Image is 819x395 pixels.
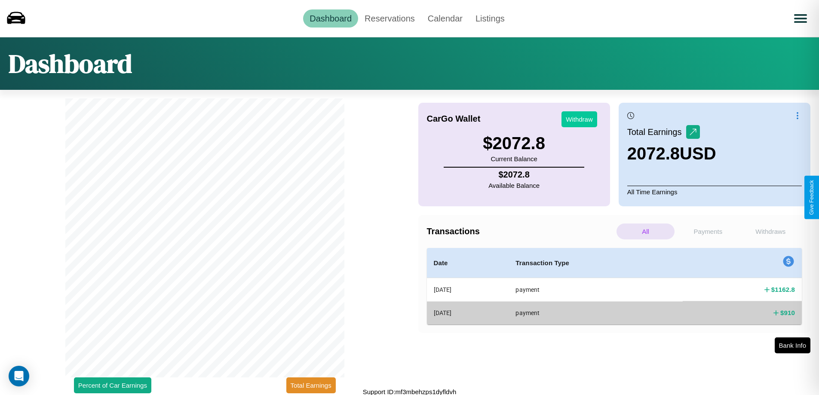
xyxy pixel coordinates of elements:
[780,308,795,317] h4: $ 910
[679,224,737,239] p: Payments
[9,46,132,81] h1: Dashboard
[509,278,683,302] th: payment
[358,9,421,28] a: Reservations
[775,337,810,353] button: Bank Info
[627,124,686,140] p: Total Earnings
[627,186,802,198] p: All Time Earnings
[488,180,540,191] p: Available Balance
[742,224,800,239] p: Withdraws
[809,180,815,215] div: Give Feedback
[427,248,802,325] table: simple table
[286,377,336,393] button: Total Earnings
[509,301,683,324] th: payment
[515,258,676,268] h4: Transaction Type
[771,285,795,294] h4: $ 1162.8
[427,227,614,236] h4: Transactions
[788,6,813,31] button: Open menu
[427,114,481,124] h4: CarGo Wallet
[483,134,545,153] h3: $ 2072.8
[303,9,358,28] a: Dashboard
[469,9,511,28] a: Listings
[627,144,716,163] h3: 2072.8 USD
[617,224,675,239] p: All
[427,278,509,302] th: [DATE]
[483,153,545,165] p: Current Balance
[74,377,151,393] button: Percent of Car Earnings
[434,258,502,268] h4: Date
[421,9,469,28] a: Calendar
[561,111,597,127] button: Withdraw
[9,366,29,386] div: Open Intercom Messenger
[427,301,509,324] th: [DATE]
[488,170,540,180] h4: $ 2072.8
